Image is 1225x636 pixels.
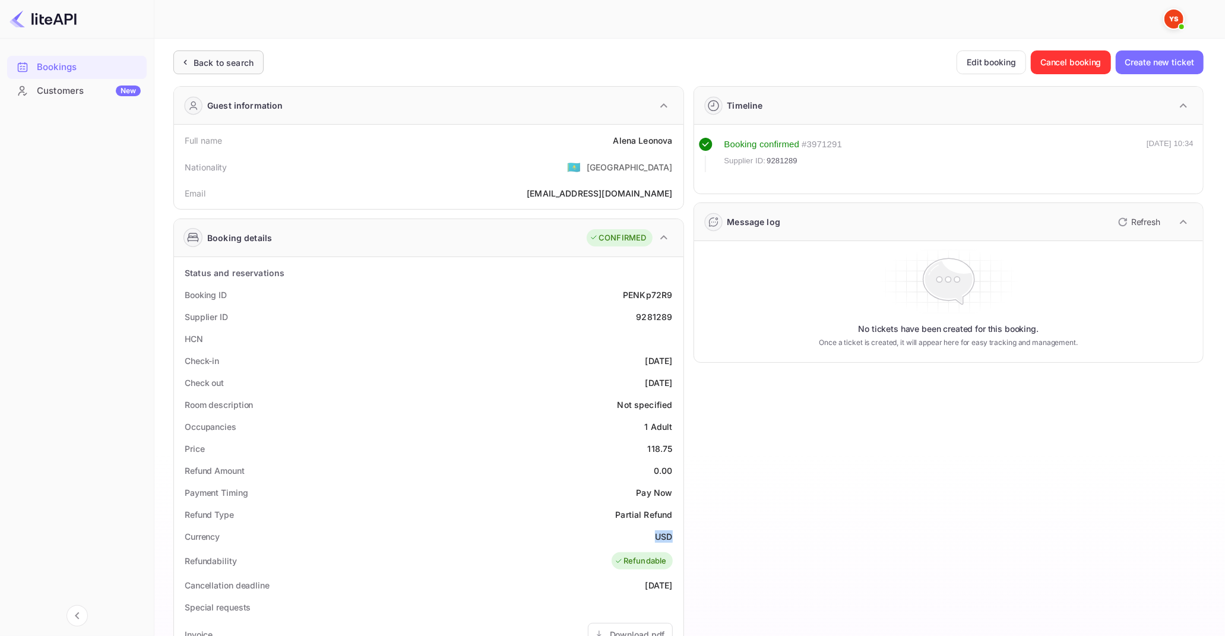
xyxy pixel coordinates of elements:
[648,442,673,455] div: 118.75
[724,155,766,167] span: Supplier ID:
[207,99,283,112] div: Guest information
[37,84,141,98] div: Customers
[185,530,220,543] div: Currency
[727,216,781,228] div: Message log
[7,56,147,79] div: Bookings
[858,323,1039,335] p: No tickets have been created for this booking.
[1116,50,1204,74] button: Create new ticket
[7,80,147,102] a: CustomersNew
[590,232,646,244] div: CONFIRMED
[185,555,237,567] div: Refundability
[1131,216,1160,228] p: Refresh
[645,376,673,389] div: [DATE]
[207,232,272,244] div: Booking details
[587,161,673,173] div: [GEOGRAPHIC_DATA]
[645,355,673,367] div: [DATE]
[185,442,205,455] div: Price
[767,155,797,167] span: 9281289
[185,579,270,591] div: Cancellation deadline
[67,605,88,626] button: Collapse navigation
[185,508,234,521] div: Refund Type
[185,376,224,389] div: Check out
[185,311,228,323] div: Supplier ID
[185,289,227,301] div: Booking ID
[727,99,763,112] div: Timeline
[567,156,581,178] span: United States
[618,398,673,411] div: Not specified
[957,50,1026,74] button: Edit booking
[185,420,236,433] div: Occupancies
[636,311,672,323] div: 9281289
[7,80,147,103] div: CustomersNew
[615,508,672,521] div: Partial Refund
[116,86,141,96] div: New
[623,289,672,301] div: PENKp72R9
[645,579,673,591] div: [DATE]
[811,337,1086,348] p: Once a ticket is created, it will appear here for easy tracking and management.
[1031,50,1111,74] button: Cancel booking
[185,161,227,173] div: Nationality
[185,134,222,147] div: Full name
[7,56,147,78] a: Bookings
[613,134,673,147] div: Alena Leonova
[1111,213,1165,232] button: Refresh
[1147,138,1194,172] div: [DATE] 10:34
[655,530,672,543] div: USD
[185,601,251,613] div: Special requests
[37,61,141,74] div: Bookings
[194,56,254,69] div: Back to search
[185,187,205,200] div: Email
[644,420,672,433] div: 1 Adult
[654,464,673,477] div: 0.00
[185,398,253,411] div: Room description
[10,10,77,29] img: LiteAPI logo
[185,486,248,499] div: Payment Timing
[615,555,667,567] div: Refundable
[1164,10,1183,29] img: Yandex Support
[185,267,284,279] div: Status and reservations
[636,486,672,499] div: Pay Now
[185,355,219,367] div: Check-in
[185,464,245,477] div: Refund Amount
[724,138,800,151] div: Booking confirmed
[802,138,842,151] div: # 3971291
[527,187,672,200] div: [EMAIL_ADDRESS][DOMAIN_NAME]
[185,333,203,345] div: HCN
